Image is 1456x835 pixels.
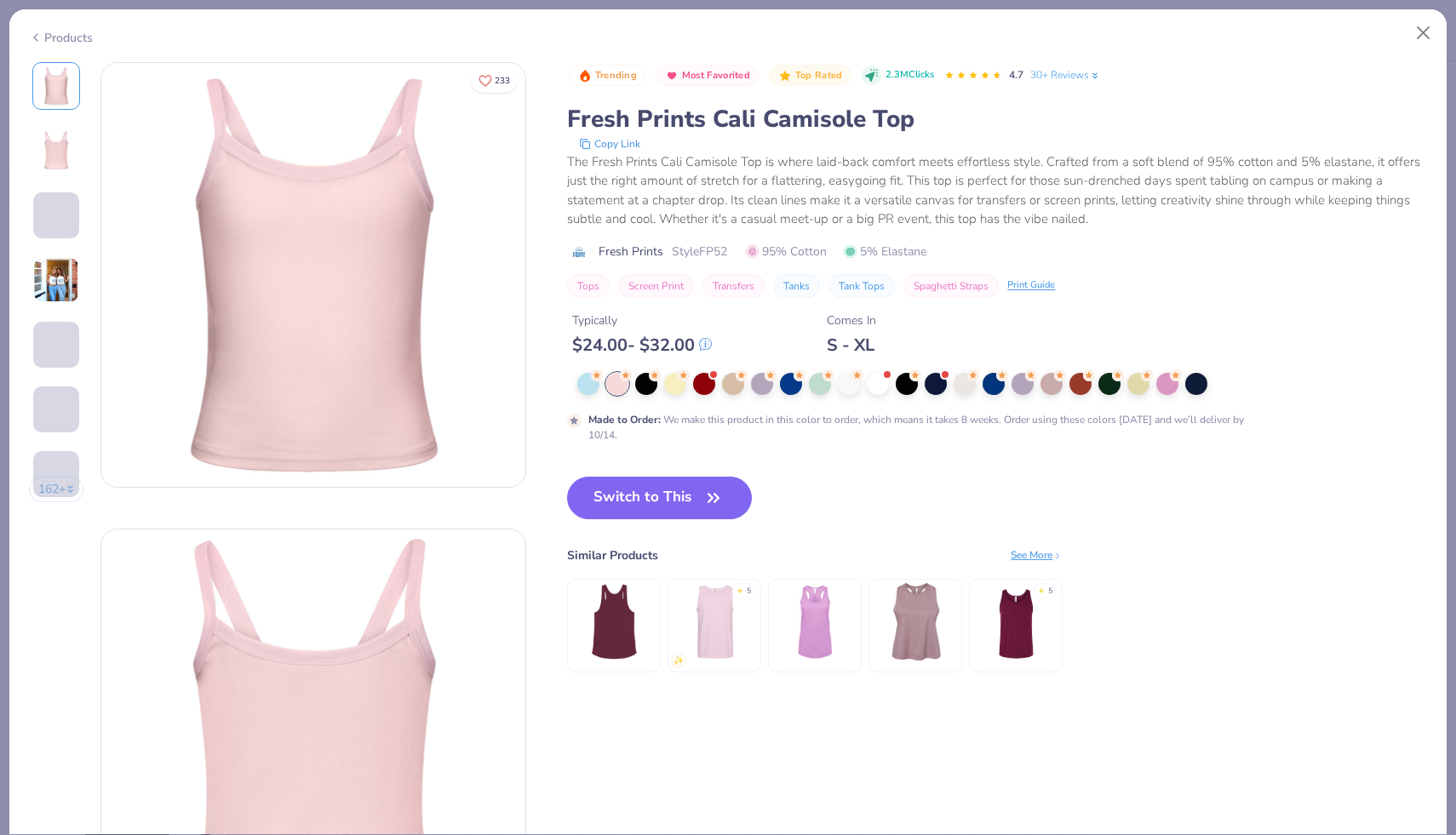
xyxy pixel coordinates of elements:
[769,65,851,87] button: Badge Button
[33,257,79,303] img: User generated content
[101,63,525,487] img: Front
[33,432,36,478] img: User generated content
[36,130,77,171] img: Back
[574,581,655,662] img: Los Angeles Apparel Tri Blend Racerback Tank 3.7oz
[1011,547,1063,563] div: See More
[827,335,876,356] div: S - XL
[674,581,755,662] img: Comfort Colors Adult Heavyweight RS Tank
[33,238,36,284] img: User generated content
[36,66,77,106] img: Front
[1407,17,1440,49] button: Close
[567,103,1427,135] div: Fresh Prints Cali Camisole Top
[976,581,1057,662] img: Bella + Canvas Unisex Jersey Tank
[29,477,84,502] button: 162+
[588,412,1248,443] div: We make this product in this color to order, which means it takes 8 weeks. Order using these colo...
[574,135,645,152] button: copy to clipboard
[875,581,956,662] img: Bella + Canvas Women's Racerback Cropped Tank
[672,243,727,260] span: Style FP52
[567,245,590,259] img: brand logo
[778,69,792,83] img: Top Rated sort
[29,29,93,47] div: Products
[567,152,1427,229] div: The Fresh Prints Cali Camisole Top is where laid-back comfort meets effortless style. Crafted fro...
[656,65,759,87] button: Badge Button
[682,71,750,80] span: Most Favorited
[569,65,645,87] button: Badge Button
[903,274,999,298] button: Spaghetti Straps
[674,655,684,666] img: newest.gif
[702,274,765,298] button: Transfers
[578,69,592,83] img: Trending sort
[773,274,820,298] button: Tanks
[1038,586,1045,592] div: ★
[844,243,926,260] span: 5% Elastane
[1048,586,1052,598] div: 5
[572,312,712,329] div: Typically
[495,77,510,85] span: 233
[588,413,661,426] strong: Made to Order :
[567,274,610,298] button: Tops
[572,335,712,356] div: $ 24.00 - $ 32.00
[33,497,36,543] img: User generated content
[567,546,658,564] div: Similar Products
[1030,67,1101,83] a: 30+ Reviews
[33,368,36,414] img: User generated content
[471,68,518,93] button: Like
[618,274,694,298] button: Screen Print
[827,312,876,329] div: Comes In
[944,62,1002,89] div: 4.7 Stars
[1009,68,1023,82] span: 4.7
[747,586,751,598] div: 5
[665,69,679,83] img: Most Favorited sort
[886,68,934,83] span: 2.3M Clicks
[567,477,752,519] button: Switch to This
[599,243,663,260] span: Fresh Prints
[795,71,843,80] span: Top Rated
[775,581,856,662] img: Next Level Ladies' Ideal Racerback Tank
[595,71,637,80] span: Trending
[828,274,895,298] button: Tank Tops
[1007,278,1055,293] div: Print Guide
[737,586,743,592] div: ★
[746,243,827,260] span: 95% Cotton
